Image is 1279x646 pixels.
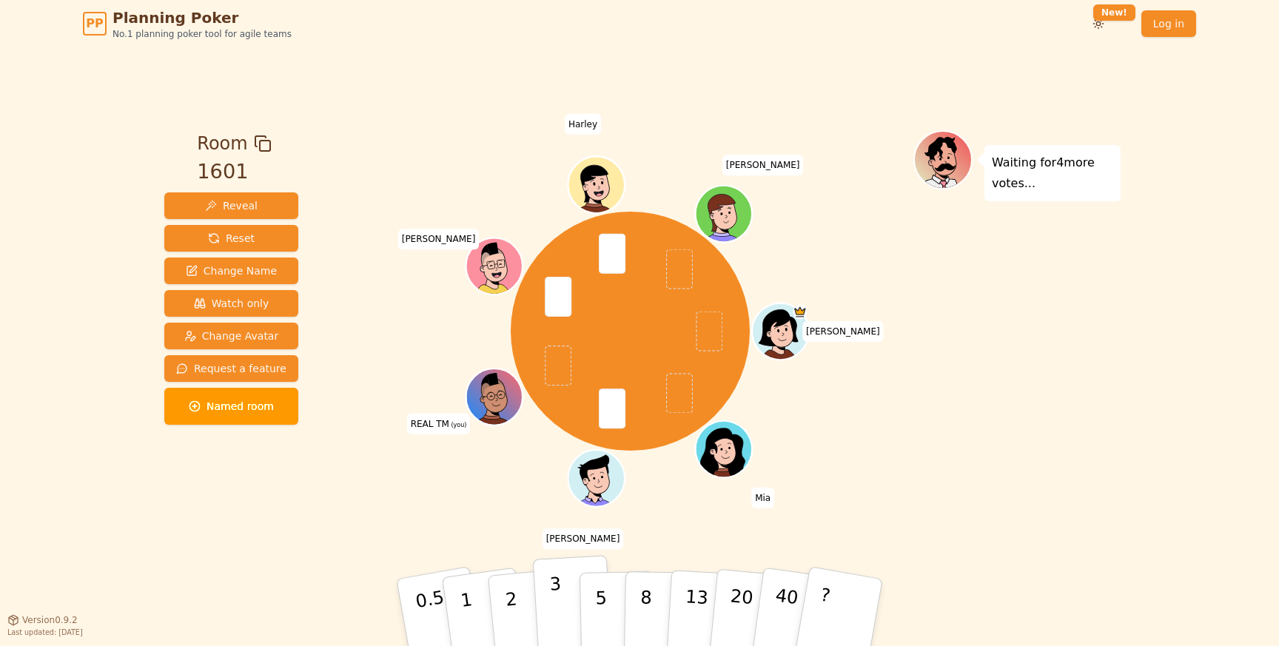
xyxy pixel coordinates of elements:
span: Named room [189,399,274,414]
span: Change Name [186,263,277,278]
span: Reset [208,231,255,246]
button: Reveal [164,192,298,219]
button: New! [1085,10,1112,37]
button: Click to change your avatar [468,370,521,423]
span: Click to change your name [407,414,471,434]
span: Version 0.9.2 [22,614,78,626]
div: 1601 [197,157,271,187]
span: PP [86,15,103,33]
span: Request a feature [176,361,286,376]
button: Change Name [164,258,298,284]
span: Change Avatar [184,329,279,343]
span: Click to change your name [543,528,624,549]
span: Planning Poker [113,7,292,28]
span: (you) [449,422,467,428]
span: Click to change your name [751,488,774,508]
button: Version0.9.2 [7,614,78,626]
p: Waiting for 4 more votes... [992,152,1113,194]
a: PPPlanning PokerNo.1 planning poker tool for agile teams [83,7,292,40]
div: New! [1093,4,1135,21]
button: Request a feature [164,355,298,382]
span: Room [197,130,247,157]
button: Reset [164,225,298,252]
span: Last updated: [DATE] [7,628,83,636]
button: Change Avatar [164,323,298,349]
span: No.1 planning poker tool for agile teams [113,28,292,40]
span: Click to change your name [398,229,480,249]
span: Watch only [194,296,269,311]
a: Log in [1141,10,1196,37]
span: Click to change your name [722,155,804,175]
span: Click to change your name [802,321,884,342]
span: Click to change your name [565,114,601,135]
button: Watch only [164,290,298,317]
span: Reveal [205,198,258,213]
button: Named room [164,388,298,425]
span: Ellen is the host [793,305,808,319]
